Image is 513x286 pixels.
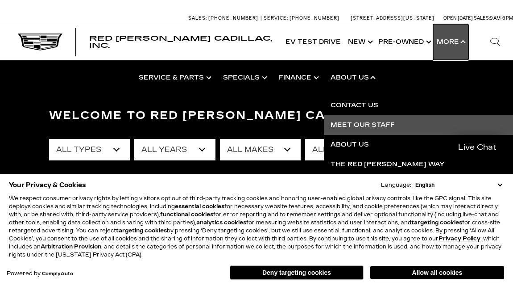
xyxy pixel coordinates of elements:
[42,271,73,277] a: ComplyAuto
[433,24,468,60] button: More
[188,15,207,21] span: Sales:
[160,211,213,218] strong: functional cookies
[9,179,86,191] span: Your Privacy & Cookies
[351,15,434,21] a: [STREET_ADDRESS][US_STATE]
[474,15,490,21] span: Sales:
[208,15,258,21] span: [PHONE_NUMBER]
[7,271,73,277] div: Powered by
[116,227,167,234] strong: targeting cookies
[220,139,301,160] select: Filter by make
[49,139,130,160] select: Filter by type
[370,266,504,279] button: Allow all cookies
[272,60,324,96] a: Finance
[89,35,273,49] a: Red [PERSON_NAME] Cadillac, Inc.
[216,60,272,96] a: Specials
[134,139,215,160] select: Filter by year
[18,34,62,50] img: Cadillac Dark Logo with Cadillac White Text
[443,15,473,21] span: Open [DATE]
[375,24,433,60] a: Pre-Owned
[188,16,261,21] a: Sales: [PHONE_NUMBER]
[454,142,501,152] span: Live Chat
[132,60,216,96] a: Service & Parts
[324,60,381,96] a: About Us
[261,16,342,21] a: Service: [PHONE_NUMBER]
[305,139,386,160] select: Filter by model
[49,107,464,125] h3: Welcome to Red [PERSON_NAME] Cadillac, Inc.
[196,219,246,226] strong: analytics cookies
[264,15,288,21] span: Service:
[89,34,272,50] span: Red [PERSON_NAME] Cadillac, Inc.
[413,181,504,189] select: Language Select
[411,219,462,226] strong: targeting cookies
[344,24,375,60] a: New
[490,15,513,21] span: 9 AM-6 PM
[230,265,364,280] button: Deny targeting cookies
[9,194,504,259] p: We respect consumer privacy rights by letting visitors opt out of third-party tracking cookies an...
[41,244,101,250] strong: Arbitration Provision
[290,15,339,21] span: [PHONE_NUMBER]
[282,24,344,60] a: EV Test Drive
[448,137,506,158] a: Live Chat
[439,236,480,242] a: Privacy Policy
[381,182,411,188] div: Language:
[175,203,224,210] strong: essential cookies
